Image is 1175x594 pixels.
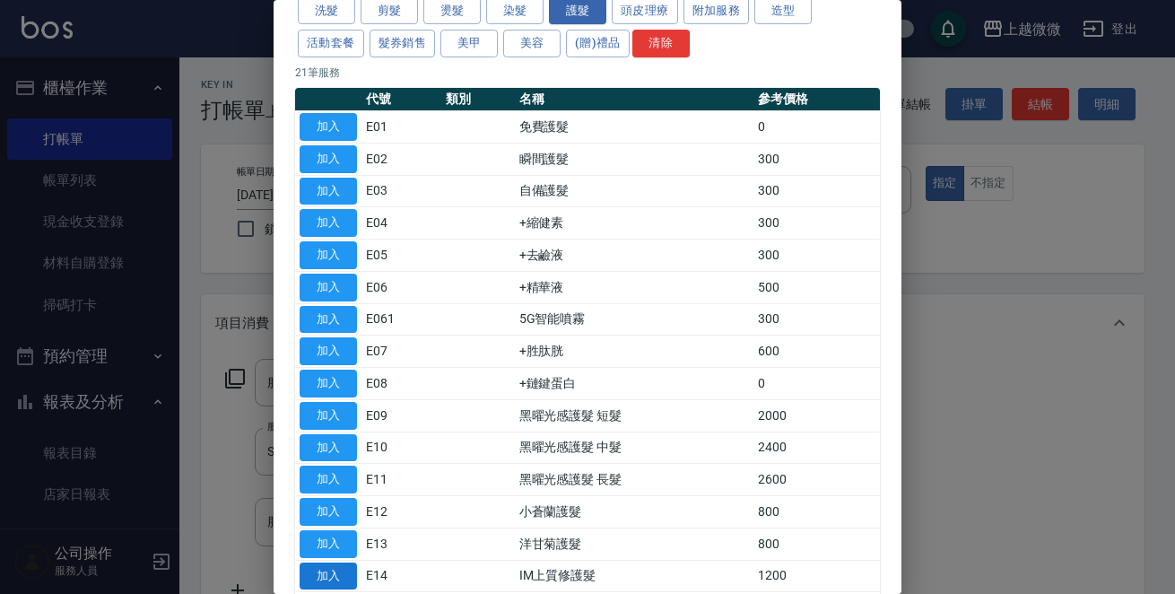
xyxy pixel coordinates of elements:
button: 加入 [300,113,357,141]
td: 洋甘菊護髮 [515,528,754,560]
button: 清除 [632,30,690,57]
button: (贈)禮品 [566,30,630,57]
button: 加入 [300,498,357,526]
td: 300 [753,240,880,272]
td: 黑曜光感護髮 中髮 [515,432,754,464]
button: 加入 [300,145,357,173]
td: E02 [361,143,441,175]
td: 300 [753,303,880,336]
td: 小蒼蘭護髮 [515,496,754,528]
button: 加入 [300,563,357,590]
th: 類別 [441,88,514,111]
td: 0 [753,111,880,144]
button: 加入 [300,306,357,334]
td: E08 [361,368,441,400]
td: +鏈鍵蛋白 [515,368,754,400]
th: 參考價格 [753,88,880,111]
td: 自備護髮 [515,175,754,207]
td: +精華液 [515,271,754,303]
td: +縮健素 [515,207,754,240]
td: 免費護髮 [515,111,754,144]
button: 加入 [300,370,357,397]
td: 800 [753,528,880,560]
td: 瞬間護髮 [515,143,754,175]
td: 2400 [753,432,880,464]
td: 300 [753,175,880,207]
td: E10 [361,432,441,464]
button: 加入 [300,209,357,237]
td: E07 [361,336,441,368]
button: 加入 [300,274,357,301]
td: E03 [361,175,441,207]
td: 500 [753,271,880,303]
td: 600 [753,336,880,368]
th: 代號 [361,88,441,111]
button: 加入 [300,241,357,269]
td: 0 [753,368,880,400]
td: 黑曜光感護髮 長髮 [515,464,754,496]
td: E04 [361,207,441,240]
button: 加入 [300,530,357,558]
button: 加入 [300,402,357,430]
td: +胜肽胱 [515,336,754,368]
td: E01 [361,111,441,144]
td: 2600 [753,464,880,496]
button: 美容 [503,30,561,57]
td: 800 [753,496,880,528]
td: 1200 [753,560,880,592]
td: 5G智能噴霧 [515,303,754,336]
td: E061 [361,303,441,336]
td: E14 [361,560,441,592]
td: E05 [361,240,441,272]
button: 加入 [300,434,357,462]
td: E12 [361,496,441,528]
td: E06 [361,271,441,303]
td: E09 [361,399,441,432]
button: 加入 [300,178,357,205]
button: 髮券銷售 [370,30,436,57]
button: 活動套餐 [298,30,364,57]
button: 美甲 [440,30,498,57]
td: 2000 [753,399,880,432]
td: E11 [361,464,441,496]
td: 黑曜光感護髮 短髮 [515,399,754,432]
th: 名稱 [515,88,754,111]
td: IM上質修護髮 [515,560,754,592]
td: +去鹼液 [515,240,754,272]
td: 300 [753,143,880,175]
button: 加入 [300,466,357,494]
button: 加入 [300,337,357,365]
td: 300 [753,207,880,240]
p: 21 筆服務 [295,65,880,81]
td: E13 [361,528,441,560]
